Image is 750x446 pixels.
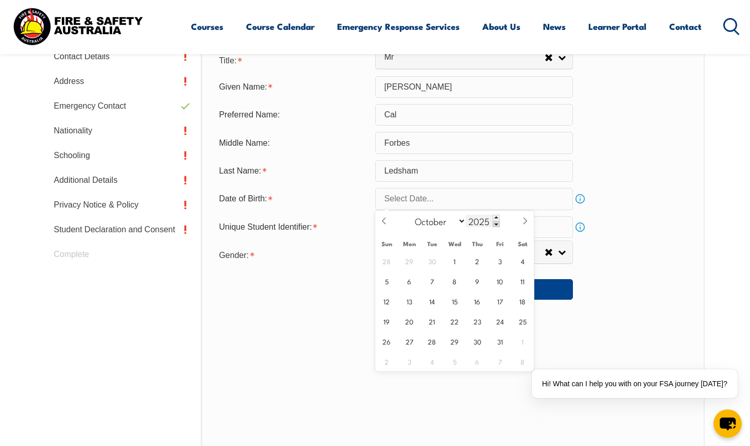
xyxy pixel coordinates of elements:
span: September 29, 2025 [399,251,420,271]
a: Privacy Notice & Policy [46,193,196,217]
a: Emergency Contact [46,94,196,118]
span: October 25, 2025 [513,311,533,331]
a: Courses [191,13,223,40]
span: November 1, 2025 [513,331,533,351]
span: October 15, 2025 [445,291,465,311]
div: Unique Student Identifier is required. [211,217,375,237]
span: October 16, 2025 [467,291,487,311]
span: November 5, 2025 [445,351,465,371]
span: Wed [443,241,466,247]
span: October 13, 2025 [399,291,420,311]
span: October 22, 2025 [445,311,465,331]
span: Mon [398,241,421,247]
div: Preferred Name: [211,105,375,125]
span: October 24, 2025 [490,311,510,331]
select: Month [410,214,466,228]
span: October 23, 2025 [467,311,487,331]
span: October 27, 2025 [399,331,420,351]
span: October 14, 2025 [422,291,442,311]
span: October 11, 2025 [513,271,533,291]
a: About Us [482,13,520,40]
span: Title: [219,56,236,65]
span: October 9, 2025 [467,271,487,291]
span: November 3, 2025 [399,351,420,371]
input: Select Date... [375,188,573,210]
a: Address [46,69,196,94]
span: Sun [375,241,398,247]
a: Student Declaration and Consent [46,217,196,242]
span: October 30, 2025 [467,331,487,351]
span: September 28, 2025 [377,251,397,271]
span: Mr [384,52,545,63]
span: October 3, 2025 [490,251,510,271]
span: October 31, 2025 [490,331,510,351]
span: October 5, 2025 [377,271,397,291]
input: Year [466,215,500,227]
a: Contact Details [46,44,196,69]
span: October 18, 2025 [513,291,533,311]
span: November 2, 2025 [377,351,397,371]
span: October 28, 2025 [422,331,442,351]
span: November 6, 2025 [467,351,487,371]
div: Gender is required. [211,244,375,265]
span: October 10, 2025 [490,271,510,291]
div: Date of Birth is required. [211,189,375,209]
span: Gender: [219,251,249,260]
span: October 8, 2025 [445,271,465,291]
div: Title is required. [211,49,375,70]
span: October 2, 2025 [467,251,487,271]
span: October 20, 2025 [399,311,420,331]
span: Fri [489,241,511,247]
div: Middle Name: [211,133,375,152]
span: Sat [511,241,534,247]
a: Emergency Response Services [337,13,460,40]
a: Info [573,192,587,206]
a: Nationality [46,118,196,143]
span: November 4, 2025 [422,351,442,371]
span: September 30, 2025 [422,251,442,271]
div: Given Name is required. [211,77,375,97]
a: Schooling [46,143,196,168]
span: Tue [421,241,443,247]
button: chat-button [713,409,742,438]
span: October 7, 2025 [422,271,442,291]
span: November 8, 2025 [513,351,533,371]
span: October 29, 2025 [445,331,465,351]
a: Contact [669,13,702,40]
span: November 7, 2025 [490,351,510,371]
a: Course Calendar [246,13,315,40]
span: October 17, 2025 [490,291,510,311]
div: Last Name is required. [211,161,375,181]
span: October 21, 2025 [422,311,442,331]
div: Hi! What can I help you with on your FSA journey [DATE]? [532,369,738,398]
span: October 12, 2025 [377,291,397,311]
a: Additional Details [46,168,196,193]
span: October 19, 2025 [377,311,397,331]
a: Learner Portal [588,13,647,40]
span: October 26, 2025 [377,331,397,351]
span: October 6, 2025 [399,271,420,291]
span: Thu [466,241,489,247]
span: October 4, 2025 [513,251,533,271]
a: News [543,13,566,40]
span: October 1, 2025 [445,251,465,271]
a: Info [573,220,587,234]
